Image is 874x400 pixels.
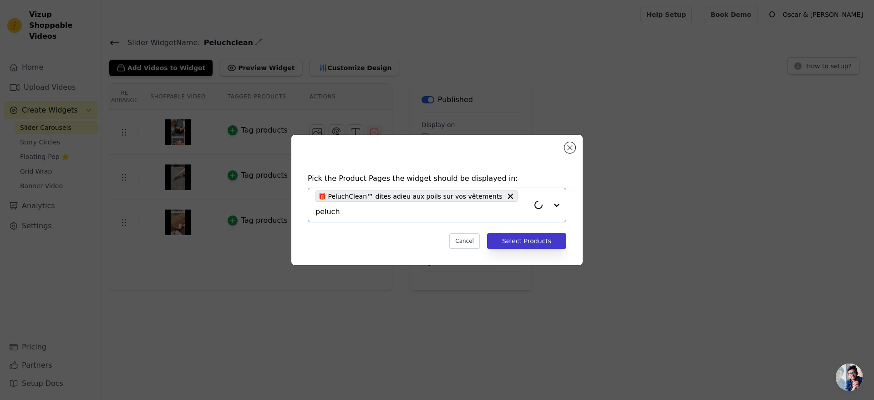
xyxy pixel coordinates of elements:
[836,364,863,391] div: Ouvrir le chat
[487,233,566,249] button: Select Products
[564,142,575,153] button: Close modal
[318,191,502,201] span: 🎁 PeluchClean™ dites adieu aux poils sur vos vêtements
[449,233,480,249] button: Cancel
[308,173,566,184] h4: Pick the Product Pages the widget should be displayed in:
